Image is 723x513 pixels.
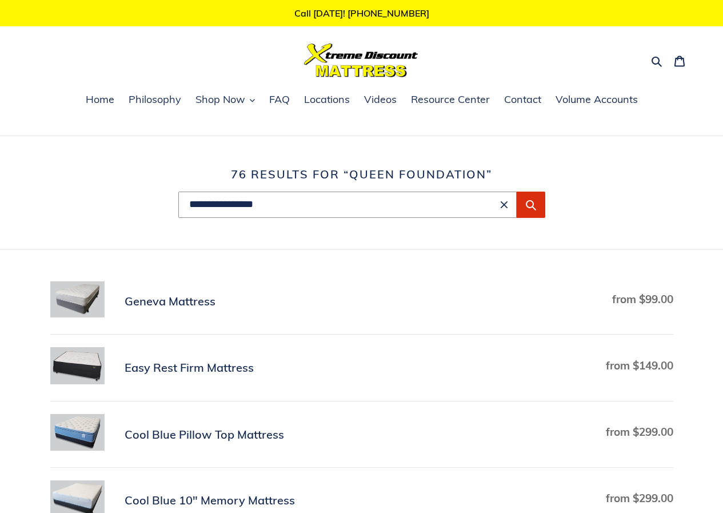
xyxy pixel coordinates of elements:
img: Xtreme Discount Mattress [304,43,418,77]
span: Resource Center [411,93,490,106]
h1: 76 results for “queen foundation” [50,168,673,181]
span: Contact [504,93,541,106]
a: FAQ [263,92,295,109]
span: Philosophy [129,93,181,106]
a: Home [80,92,120,109]
button: Clear search term [497,198,511,212]
span: Home [86,93,114,106]
span: Shop Now [195,93,245,106]
a: Volume Accounts [550,92,644,109]
a: Geneva Mattress [50,281,673,322]
a: Cool Blue Pillow Top Mattress [50,414,673,455]
button: Shop Now [190,92,261,109]
span: Volume Accounts [556,93,638,106]
a: Contact [498,92,547,109]
a: Resource Center [405,92,496,109]
input: Search [178,192,517,218]
span: FAQ [269,93,290,106]
a: Easy Rest Firm Mattress [50,347,673,388]
span: Videos [364,93,397,106]
span: Locations [304,93,350,106]
button: Submit [517,192,545,218]
a: Locations [298,92,355,109]
a: Philosophy [123,92,187,109]
a: Videos [358,92,402,109]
